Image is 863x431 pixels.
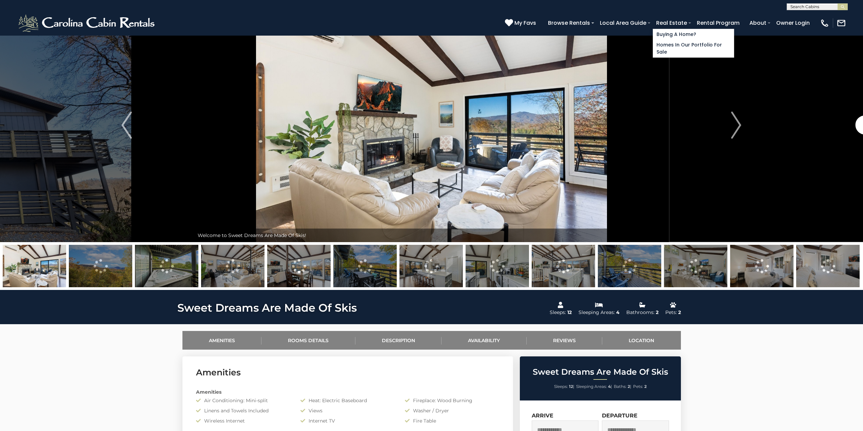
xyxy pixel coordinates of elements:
[820,18,829,28] img: phone-regular-white.png
[135,245,198,287] img: 168962302
[576,382,612,391] li: |
[267,245,331,287] img: 167530466
[554,382,574,391] li: |
[191,417,295,424] div: Wireless Internet
[569,384,573,389] strong: 12
[773,17,813,29] a: Owner Login
[614,384,627,389] span: Baths:
[598,245,661,287] img: 167390717
[653,40,734,57] a: Homes in Our Portfolio For Sale
[201,245,264,287] img: 167530463
[837,18,846,28] img: mail-regular-white.png
[653,17,690,29] a: Real Estate
[796,245,860,287] img: 167530469
[196,367,499,378] h3: Amenities
[602,412,638,419] label: Departure
[400,397,504,404] div: Fireplace: Wood Burning
[442,331,527,350] a: Availability
[466,245,529,287] img: 167390704
[602,331,681,350] a: Location
[644,384,647,389] strong: 2
[614,382,631,391] li: |
[522,368,679,376] h2: Sweet Dreams Are Made Of Skis
[17,13,158,33] img: White-1-2.png
[545,17,593,29] a: Browse Rentals
[532,245,595,287] img: 167530465
[608,384,611,389] strong: 4
[596,17,650,29] a: Local Area Guide
[3,245,66,287] img: 167530462
[261,331,355,350] a: Rooms Details
[121,112,132,139] img: arrow
[653,29,734,40] a: Buying A Home?
[191,397,295,404] div: Air Conditioning: Mini-split
[664,245,727,287] img: 167390701
[295,407,400,414] div: Views
[731,112,741,139] img: arrow
[59,8,194,242] button: Previous
[191,407,295,414] div: Linens and Towels Included
[693,17,743,29] a: Rental Program
[746,17,770,29] a: About
[633,384,643,389] span: Pets:
[576,384,607,389] span: Sleeping Areas:
[399,245,463,287] img: 167530464
[194,229,669,242] div: Welcome to Sweet Dreams Are Made Of Skis!
[400,407,504,414] div: Washer / Dryer
[295,417,400,424] div: Internet TV
[527,331,603,350] a: Reviews
[628,384,630,389] strong: 2
[730,245,793,287] img: 167530468
[400,417,504,424] div: Fire Table
[191,389,505,395] div: Amenities
[554,384,568,389] span: Sleeps:
[532,412,553,419] label: Arrive
[514,19,536,27] span: My Favs
[182,331,262,350] a: Amenities
[295,397,400,404] div: Heat: Electric Baseboard
[505,19,538,27] a: My Favs
[355,331,442,350] a: Description
[69,245,132,287] img: 167390720
[669,8,804,242] button: Next
[333,245,397,287] img: 167390716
